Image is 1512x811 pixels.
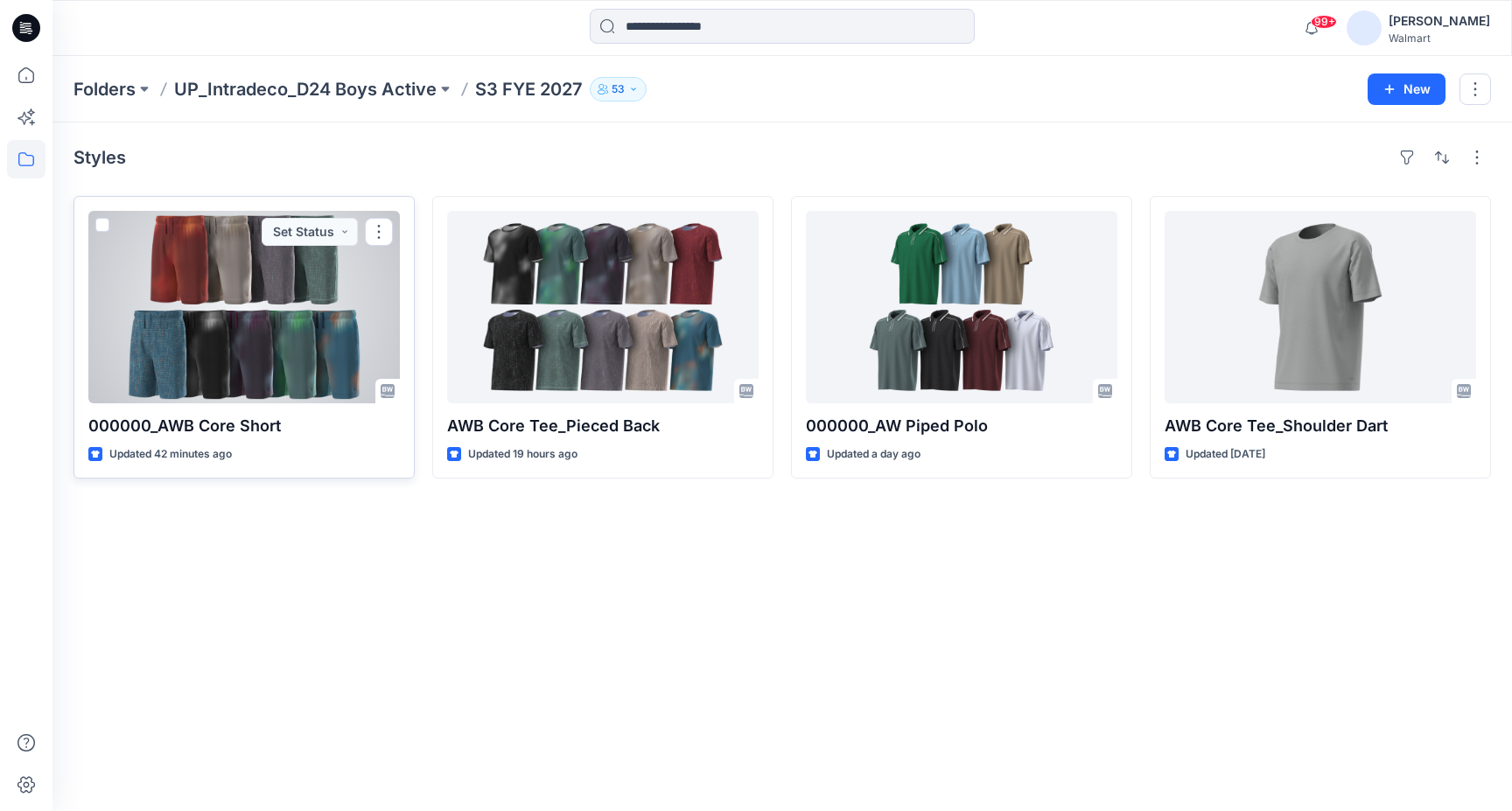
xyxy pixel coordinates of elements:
a: AWB Core Tee_Pieced Back [447,211,759,403]
p: 000000_AW Piped Polo [806,414,1117,438]
p: Updated 19 hours ago [468,445,577,464]
div: Walmart [1389,31,1490,45]
a: 000000_AWB Core Short [88,211,400,403]
p: Updated [DATE] [1186,445,1265,464]
a: 000000_AW Piped Polo [806,211,1117,403]
p: AWB Core Tee_Shoulder Dart [1165,414,1476,438]
img: avatar [1347,10,1382,45]
button: New [1368,73,1445,105]
div: [PERSON_NAME] [1389,10,1490,31]
button: 53 [590,77,647,101]
a: AWB Core Tee_Shoulder Dart [1165,211,1476,403]
p: Updated a day ago [827,445,920,464]
p: Updated 42 minutes ago [109,445,232,464]
a: UP_Intradeco_D24 Boys Active [174,77,437,101]
a: Folders [73,77,136,101]
p: 000000_AWB Core Short [88,414,400,438]
p: 53 [612,80,625,99]
p: AWB Core Tee_Pieced Back [447,414,759,438]
p: S3 FYE 2027 [475,77,583,101]
span: 99+ [1311,15,1337,29]
h4: Styles [73,147,126,168]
